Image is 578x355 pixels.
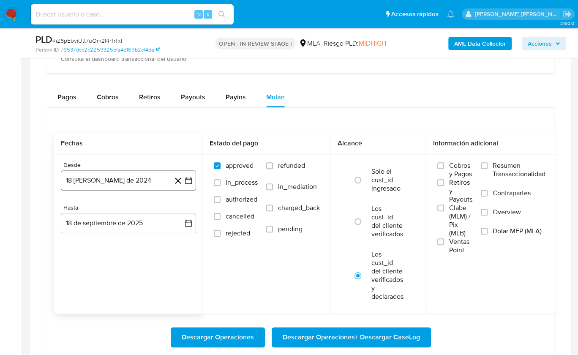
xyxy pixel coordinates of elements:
b: Person ID [35,46,59,54]
input: Buscar usuario o caso... [31,9,234,20]
span: 3.160.0 [560,20,574,27]
b: AML Data Collector [454,37,506,50]
span: Accesos rápidos [391,10,439,19]
a: Notificaciones [447,11,454,18]
button: Acciones [522,37,566,50]
b: PLD [35,33,52,46]
span: Riesgo PLD: [324,39,386,48]
a: 76537dcc2c2259325bfa4d169b2ef4da [60,46,160,54]
span: s [207,10,209,18]
button: AML Data Collector [448,37,512,50]
a: Salir [563,10,572,19]
p: jian.marin@mercadolibre.com [475,10,560,18]
span: MIDHIGH [359,38,386,48]
span: # iZ6pEbviUtt7uOm2l4rTrTxl [52,36,122,45]
p: OPEN - IN REVIEW STAGE I [215,38,295,49]
button: search-icon [213,8,230,20]
span: ⌥ [195,10,202,18]
span: Acciones [528,37,552,50]
div: MLA [299,39,320,48]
